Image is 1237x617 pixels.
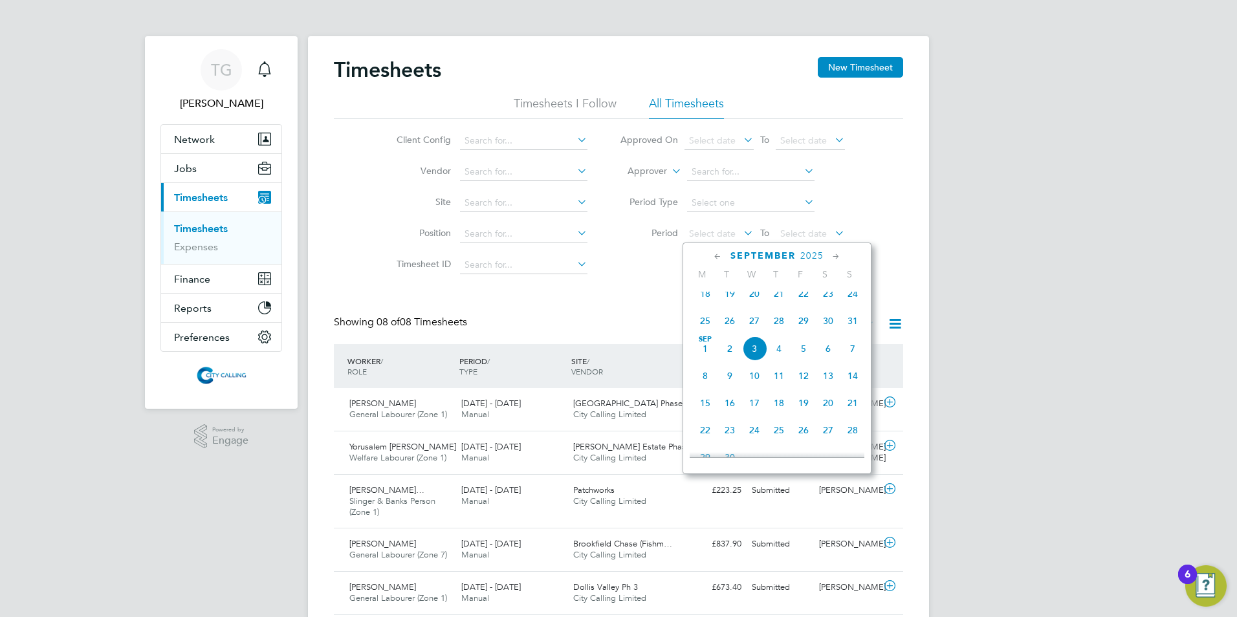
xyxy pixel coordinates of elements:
[212,435,248,446] span: Engage
[687,163,815,181] input: Search for...
[461,452,489,463] span: Manual
[393,227,451,239] label: Position
[693,391,717,415] span: 15
[349,549,447,560] span: General Labourer (Zone 7)
[767,308,791,333] span: 28
[174,302,212,314] span: Reports
[393,258,451,270] label: Timesheet ID
[349,538,416,549] span: [PERSON_NAME]
[161,183,281,211] button: Timesheets
[573,549,646,560] span: City Calling Limited
[461,495,489,506] span: Manual
[568,349,680,383] div: SITE
[461,398,521,409] span: [DATE] - [DATE]
[739,268,763,280] span: W
[145,36,298,409] nav: Main navigation
[377,316,467,329] span: 08 Timesheets
[174,273,210,285] span: Finance
[717,308,742,333] span: 26
[818,57,903,78] button: New Timesheet
[816,308,840,333] span: 30
[693,445,717,470] span: 29
[742,336,767,361] span: 3
[160,96,282,111] span: Toby Gibbs
[816,281,840,306] span: 23
[816,391,840,415] span: 20
[461,484,521,495] span: [DATE] - [DATE]
[730,250,796,261] span: September
[334,57,441,83] h2: Timesheets
[174,133,215,146] span: Network
[780,135,827,146] span: Select date
[460,194,587,212] input: Search for...
[161,211,281,264] div: Timesheets
[461,441,521,452] span: [DATE] - [DATE]
[380,356,383,366] span: /
[573,592,646,603] span: City Calling Limited
[347,366,367,376] span: ROLE
[791,281,816,306] span: 22
[487,356,490,366] span: /
[349,452,446,463] span: Welfare Labourer (Zone 1)
[377,316,400,329] span: 08 of
[174,331,230,343] span: Preferences
[756,224,773,241] span: To
[334,316,470,329] div: Showing
[742,363,767,388] span: 10
[742,281,767,306] span: 20
[693,418,717,442] span: 22
[717,281,742,306] span: 19
[349,398,416,409] span: [PERSON_NAME]
[193,365,249,385] img: citycalling-logo-retina.png
[756,131,773,148] span: To
[840,308,865,333] span: 31
[349,581,416,592] span: [PERSON_NAME]
[609,165,667,178] label: Approver
[840,363,865,388] span: 14
[690,268,714,280] span: M
[161,294,281,322] button: Reports
[840,391,865,415] span: 21
[714,268,739,280] span: T
[174,191,228,204] span: Timesheets
[174,222,228,235] a: Timesheets
[514,96,617,119] li: Timesheets I Follow
[587,356,589,366] span: /
[693,308,717,333] span: 25
[791,363,816,388] span: 12
[717,391,742,415] span: 16
[620,227,678,239] label: Period
[393,134,451,146] label: Client Config
[791,308,816,333] span: 29
[460,225,587,243] input: Search for...
[747,577,814,598] div: Submitted
[742,391,767,415] span: 17
[693,363,717,388] span: 8
[194,424,249,449] a: Powered byEngage
[620,134,678,146] label: Approved On
[767,391,791,415] span: 18
[573,581,638,592] span: Dollis Valley Ph 3
[393,165,451,177] label: Vendor
[461,409,489,420] span: Manual
[573,484,615,495] span: Patchworks
[767,336,791,361] span: 4
[767,418,791,442] span: 25
[679,480,747,501] div: £223.25
[349,409,447,420] span: General Labourer (Zone 1)
[460,163,587,181] input: Search for...
[174,241,218,253] a: Expenses
[717,418,742,442] span: 23
[349,441,456,452] span: Yorusalem [PERSON_NAME]
[349,495,435,517] span: Slinger & Banks Person (Zone 1)
[747,534,814,555] div: Submitted
[806,318,875,330] label: Submitted
[816,336,840,361] span: 6
[461,581,521,592] span: [DATE] - [DATE]
[620,196,678,208] label: Period Type
[767,281,791,306] span: 21
[837,268,862,280] span: S
[174,162,197,175] span: Jobs
[573,452,646,463] span: City Calling Limited
[693,336,717,361] span: 1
